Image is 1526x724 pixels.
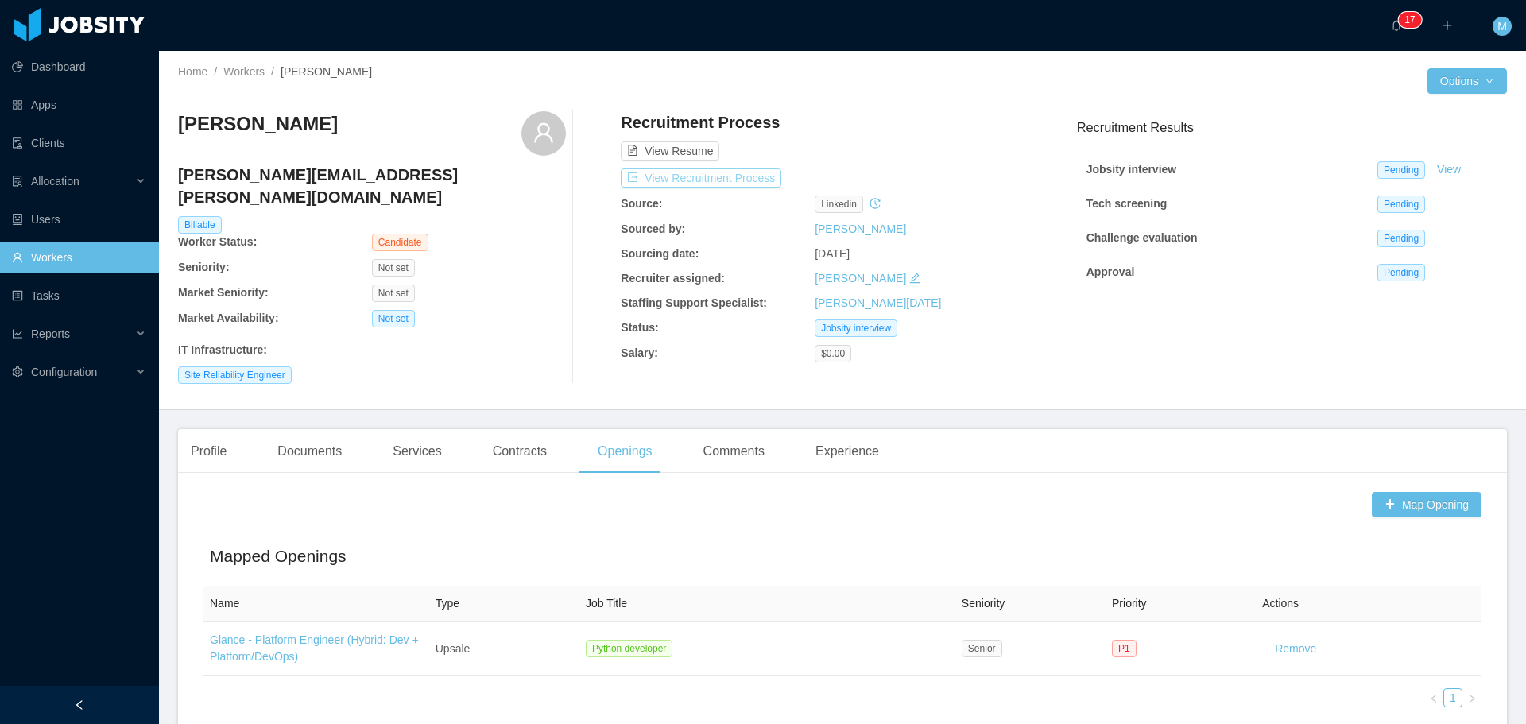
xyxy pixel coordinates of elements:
a: [PERSON_NAME] [815,223,906,235]
span: Job Title [586,597,627,610]
td: Upsale [429,622,579,676]
a: Glance - Platform Engineer (Hybrid: Dev + Platform/DevOps) [210,633,419,663]
div: Profile [178,429,239,474]
span: Billable [178,216,222,234]
i: icon: solution [12,176,23,187]
span: P1 [1112,640,1137,657]
a: [PERSON_NAME][DATE] [815,296,941,309]
a: icon: file-textView Resume [621,145,719,157]
b: IT Infrastructure : [178,343,267,356]
span: Pending [1377,196,1425,213]
a: Workers [223,65,265,78]
span: Pending [1377,264,1425,281]
span: Type [436,597,459,610]
span: Candidate [372,234,428,251]
span: Senior [962,640,1002,657]
h4: [PERSON_NAME][EMAIL_ADDRESS][PERSON_NAME][DOMAIN_NAME] [178,164,566,208]
a: icon: appstoreApps [12,89,146,121]
span: linkedin [815,196,863,213]
h2: Mapped Openings [210,544,1475,569]
b: Seniority: [178,261,230,273]
b: Sourcing date: [621,247,699,260]
div: Openings [585,429,665,474]
a: 1 [1444,689,1462,707]
a: [PERSON_NAME] [815,272,906,285]
div: Contracts [480,429,560,474]
span: Priority [1112,597,1147,610]
strong: Approval [1086,265,1135,278]
i: icon: history [870,198,881,209]
span: Not set [372,285,415,302]
div: Services [380,429,454,474]
span: Pending [1377,161,1425,179]
i: icon: edit [909,273,920,284]
b: Sourced by: [621,223,685,235]
strong: Challenge evaluation [1086,231,1198,244]
span: / [271,65,274,78]
a: icon: userWorkers [12,242,146,273]
div: Comments [691,429,777,474]
a: icon: auditClients [12,127,146,159]
span: Python developer [586,640,672,657]
span: Configuration [31,366,97,378]
button: Remove [1262,636,1329,661]
button: icon: exportView Recruitment Process [621,168,781,188]
i: icon: setting [12,366,23,377]
h3: Recruitment Results [1077,118,1507,137]
span: Pending [1377,230,1425,247]
span: M [1497,17,1507,36]
span: Reports [31,327,70,340]
b: Worker Status: [178,235,257,248]
a: icon: profileTasks [12,280,146,312]
span: Jobsity interview [815,319,897,337]
b: Status: [621,321,658,334]
sup: 17 [1398,12,1421,28]
div: Documents [265,429,354,474]
a: icon: robotUsers [12,203,146,235]
span: Name [210,597,239,610]
button: Optionsicon: down [1427,68,1507,94]
button: icon: plusMap Opening [1372,492,1481,517]
a: Home [178,65,207,78]
button: icon: file-textView Resume [621,141,719,161]
a: icon: pie-chartDashboard [12,51,146,83]
strong: Tech screening [1086,197,1168,210]
h3: [PERSON_NAME] [178,111,338,137]
b: Recruiter assigned: [621,272,725,285]
span: [PERSON_NAME] [281,65,372,78]
a: View [1431,163,1466,176]
div: Experience [803,429,892,474]
p: 1 [1404,12,1410,28]
span: Site Reliability Engineer [178,366,292,384]
i: icon: user [533,122,555,144]
span: Allocation [31,175,79,188]
strong: Jobsity interview [1086,163,1177,176]
a: icon: exportView Recruitment Process [621,172,781,184]
b: Source: [621,197,662,210]
span: / [214,65,217,78]
span: $0.00 [815,345,851,362]
span: Not set [372,310,415,327]
b: Market Availability: [178,312,279,324]
li: 1 [1443,688,1462,707]
p: 7 [1410,12,1416,28]
i: icon: right [1467,694,1477,703]
i: icon: bell [1391,20,1402,31]
b: Staffing Support Specialist: [621,296,767,309]
span: Actions [1262,597,1299,610]
span: Seniority [962,597,1005,610]
b: Salary: [621,347,658,359]
i: icon: line-chart [12,328,23,339]
span: [DATE] [815,247,850,260]
li: Next Page [1462,688,1481,707]
span: Not set [372,259,415,277]
i: icon: plus [1442,20,1453,31]
i: icon: left [1429,694,1439,703]
li: Previous Page [1424,688,1443,707]
b: Market Seniority: [178,286,269,299]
